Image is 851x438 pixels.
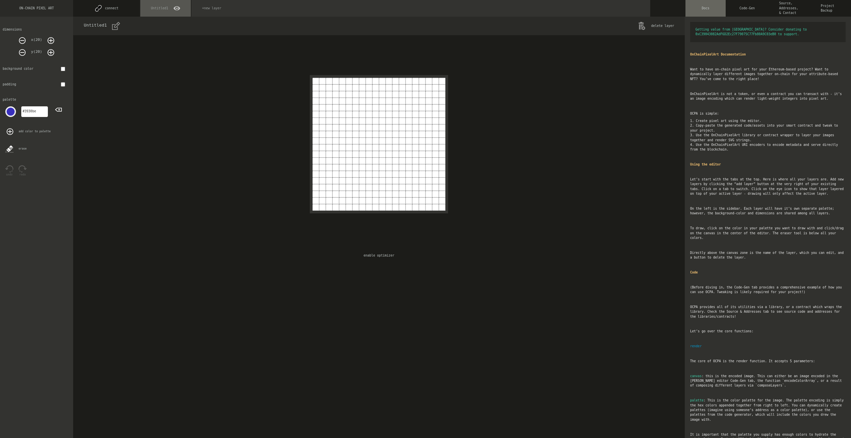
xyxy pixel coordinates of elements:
[5,144,73,154] div: erase
[690,398,846,422] span: : This is the color palette for the image. The palette encoding is simply the hex colors appended...
[3,27,70,56] div: dimensions
[690,285,846,295] span: (Before diving in, the Code-Gen tab provides a comprehensive example of how you can use OCPA. Twe...
[690,374,702,378] span: canvas
[3,82,16,87] div: padding
[3,97,70,154] div: palette
[690,329,846,334] span: Let’s go over the core functions:
[5,165,13,177] button: undo
[690,398,703,402] span: palette
[31,49,42,56] dix: y( 20 )
[31,37,42,44] dix: x( 20 )
[690,251,846,260] span: Directly above the canvas zone is the name of the layer, which you can edit, and a button to dele...
[7,126,74,137] div: add color to palette
[690,344,846,349] span: render
[3,66,33,71] div: background color
[690,359,846,364] span: The core of OCPA is the render function. It accepts 5 parameters:
[690,67,846,81] span: Want to have on-chain pixel art for your Ethereum-based project? Want to dynamically layer differ...
[690,92,846,101] span: OnChainPixelArt is not a token, or even a contract you can transact with - it’s an image encoding...
[19,165,27,177] button: redo
[690,374,846,388] span: : this is the encoded image. This can either be an image encoded in the [PERSON_NAME] editor Code...
[364,253,394,258] button: enable optimizer
[690,123,846,133] li: 2. Copy-paste the generated code/assets into your smart contract and tweak to your project.
[690,226,846,240] span: To draw, click on the color in your palette you want to draw with and click/drag on the canvas in...
[690,162,846,167] span: Using the editor
[690,52,846,57] span: OnChainPixelArt Documentation
[151,6,168,11] span: Untitled1
[84,22,107,30] div: Untitled1
[690,177,846,196] span: Let’s start with the tabs at the top. Here is where all your layers are. Add new layers by clicki...
[690,111,846,116] span: OCPA is simple:
[690,206,846,216] span: On the left is the sidebar. Each layer will have it’s own separate palette; however, the backgrou...
[690,270,846,275] span: Code
[638,22,674,30] button: delete layer
[690,133,846,143] li: 3. Use the OnChainPixelArt library or contract wrapper to layer your images together and render S...
[690,143,846,152] li: 4. Use the OnChainPixelArt URI encoders to encode metadata and serve directly from the blockchain.
[690,119,846,123] li: 1. Create pixel art using the editor.
[690,305,846,319] span: OCPA provides all of its utilities via a library, or a contract which wraps the library. Check th...
[690,22,846,42] span: Getting value from [GEOGRAPHIC_DATA]? Consider donating to 0xC39043082AdF6D2Ec27F79075C77Fb80A9C0...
